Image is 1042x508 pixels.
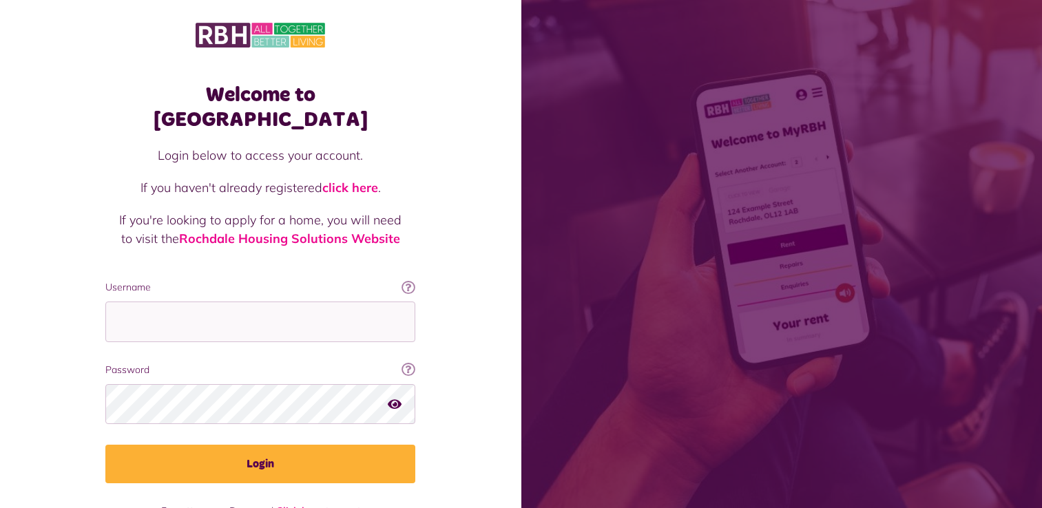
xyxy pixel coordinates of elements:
label: Username [105,280,415,295]
button: Login [105,445,415,483]
a: click here [322,180,378,195]
label: Password [105,363,415,377]
p: If you're looking to apply for a home, you will need to visit the [119,211,402,248]
a: Rochdale Housing Solutions Website [179,231,400,246]
h1: Welcome to [GEOGRAPHIC_DATA] [105,83,415,132]
p: If you haven't already registered . [119,178,402,197]
img: MyRBH [196,21,325,50]
p: Login below to access your account. [119,146,402,165]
